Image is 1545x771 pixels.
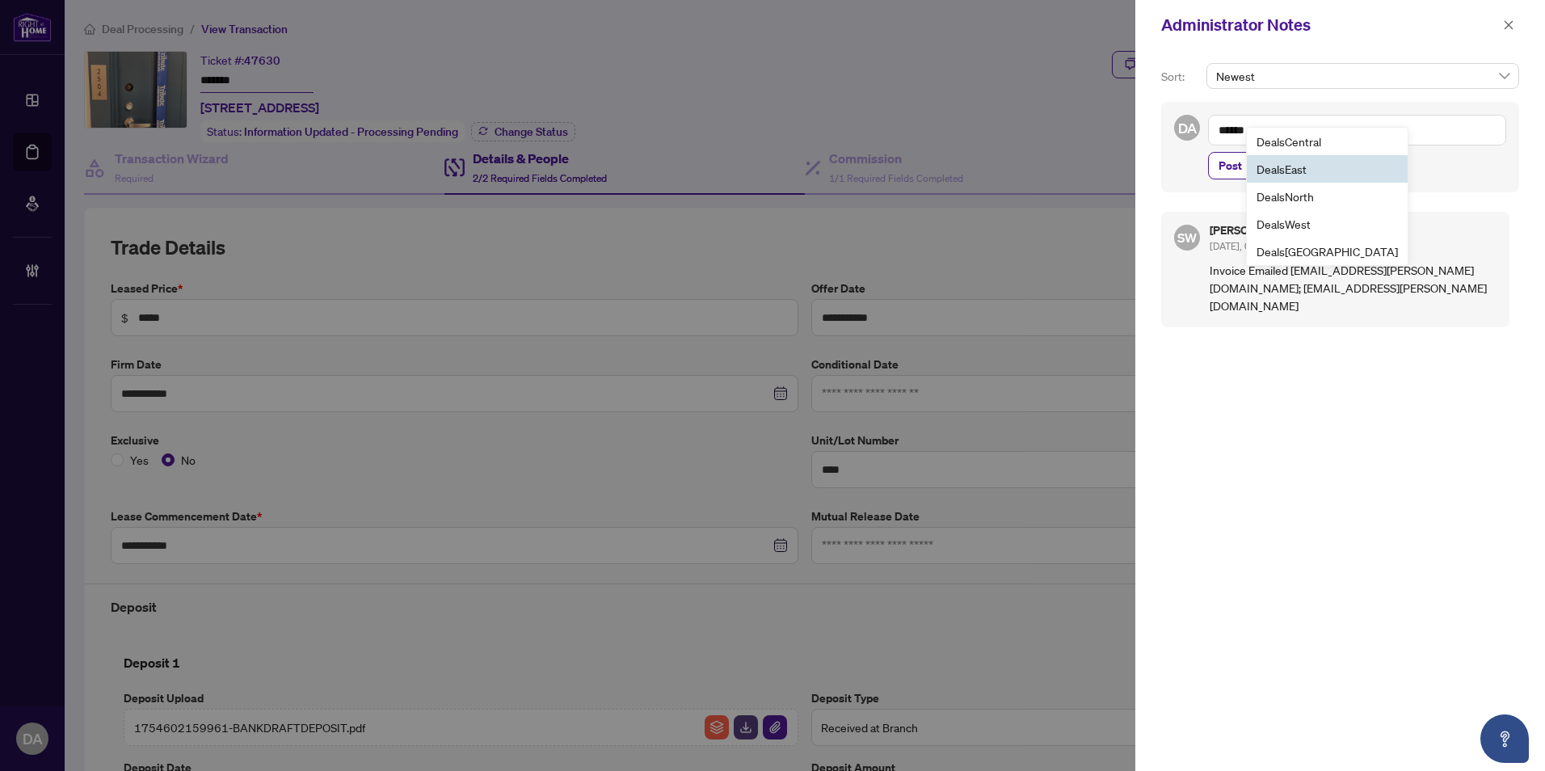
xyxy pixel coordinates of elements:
b: Deals [1257,217,1285,231]
span: DA [1177,116,1197,138]
span: East [1257,162,1307,176]
span: North [1257,189,1314,204]
button: Post [1208,152,1252,179]
span: [DATE], 09:23pm [1210,240,1283,252]
b: Deals [1257,189,1285,204]
span: Central [1257,134,1321,149]
span: Newest [1216,64,1509,88]
span: West [1257,217,1311,231]
b: Deals [1257,244,1285,259]
p: Sort: [1161,68,1200,86]
span: SW [1177,227,1198,247]
h5: [PERSON_NAME] [1210,225,1497,236]
b: Deals [1257,134,1285,149]
b: Deals [1257,162,1285,176]
button: Open asap [1480,714,1529,763]
span: Post [1219,153,1242,179]
span: [GEOGRAPHIC_DATA] [1257,244,1398,259]
p: Invoice Emailed [EMAIL_ADDRESS][PERSON_NAME][DOMAIN_NAME]; [EMAIL_ADDRESS][PERSON_NAME][DOMAIN_NAME] [1210,261,1497,314]
div: Administrator Notes [1161,13,1498,37]
span: close [1503,19,1514,31]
